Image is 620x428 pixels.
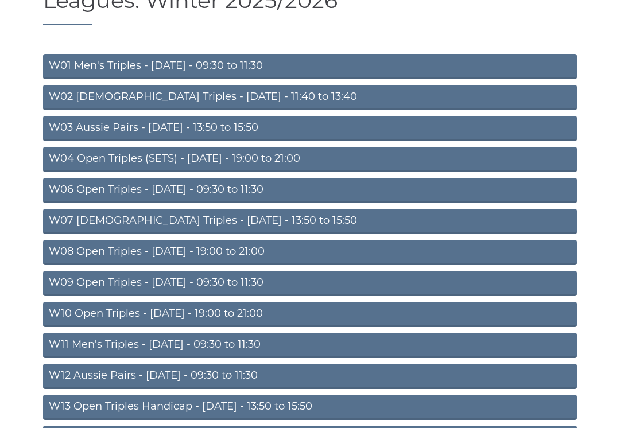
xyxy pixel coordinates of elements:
a: W04 Open Triples (SETS) - [DATE] - 19:00 to 21:00 [43,147,577,172]
a: W06 Open Triples - [DATE] - 09:30 to 11:30 [43,178,577,203]
a: W02 [DEMOGRAPHIC_DATA] Triples - [DATE] - 11:40 to 13:40 [43,85,577,110]
a: W08 Open Triples - [DATE] - 19:00 to 21:00 [43,240,577,265]
a: W07 [DEMOGRAPHIC_DATA] Triples - [DATE] - 13:50 to 15:50 [43,209,577,234]
a: W10 Open Triples - [DATE] - 19:00 to 21:00 [43,302,577,327]
a: W01 Men's Triples - [DATE] - 09:30 to 11:30 [43,54,577,79]
a: W13 Open Triples Handicap - [DATE] - 13:50 to 15:50 [43,395,577,420]
a: W12 Aussie Pairs - [DATE] - 09:30 to 11:30 [43,364,577,389]
a: W11 Men's Triples - [DATE] - 09:30 to 11:30 [43,333,577,358]
a: W09 Open Triples - [DATE] - 09:30 to 11:30 [43,271,577,296]
a: W03 Aussie Pairs - [DATE] - 13:50 to 15:50 [43,116,577,141]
